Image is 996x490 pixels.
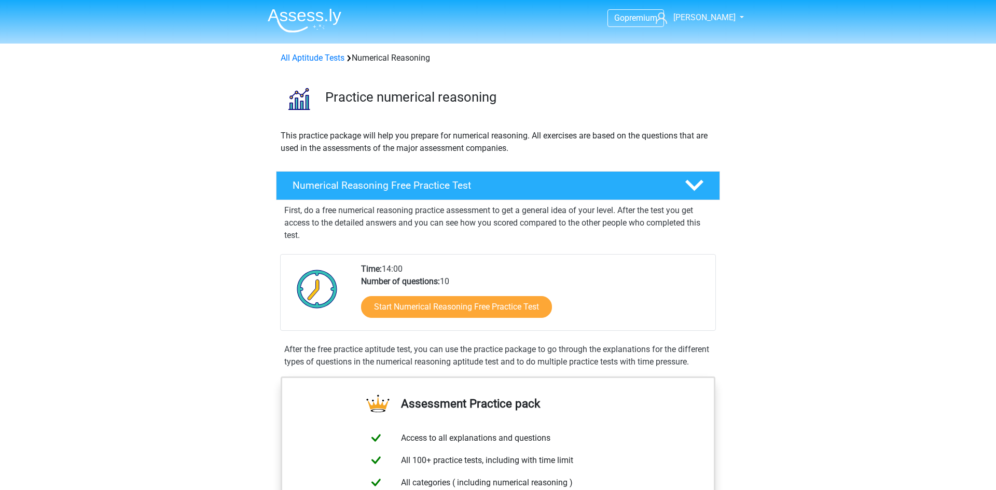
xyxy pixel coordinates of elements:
[652,11,737,24] a: [PERSON_NAME]
[291,263,343,315] img: Clock
[276,52,720,64] div: Numerical Reasoning
[361,264,382,274] b: Time:
[280,343,716,368] div: After the free practice aptitude test, you can use the practice package to go through the explana...
[272,171,724,200] a: Numerical Reasoning Free Practice Test
[325,89,712,105] h3: Practice numerical reasoning
[625,13,657,23] span: premium
[281,130,715,155] p: This practice package will help you prepare for numerical reasoning. All exercises are based on t...
[361,276,440,286] b: Number of questions:
[361,296,552,318] a: Start Numerical Reasoning Free Practice Test
[281,53,344,63] a: All Aptitude Tests
[673,12,736,22] span: [PERSON_NAME]
[268,8,341,33] img: Assessly
[614,13,625,23] span: Go
[293,179,668,191] h4: Numerical Reasoning Free Practice Test
[284,204,712,242] p: First, do a free numerical reasoning practice assessment to get a general idea of your level. Aft...
[353,263,715,330] div: 14:00 10
[276,77,321,121] img: numerical reasoning
[608,11,663,25] a: Gopremium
